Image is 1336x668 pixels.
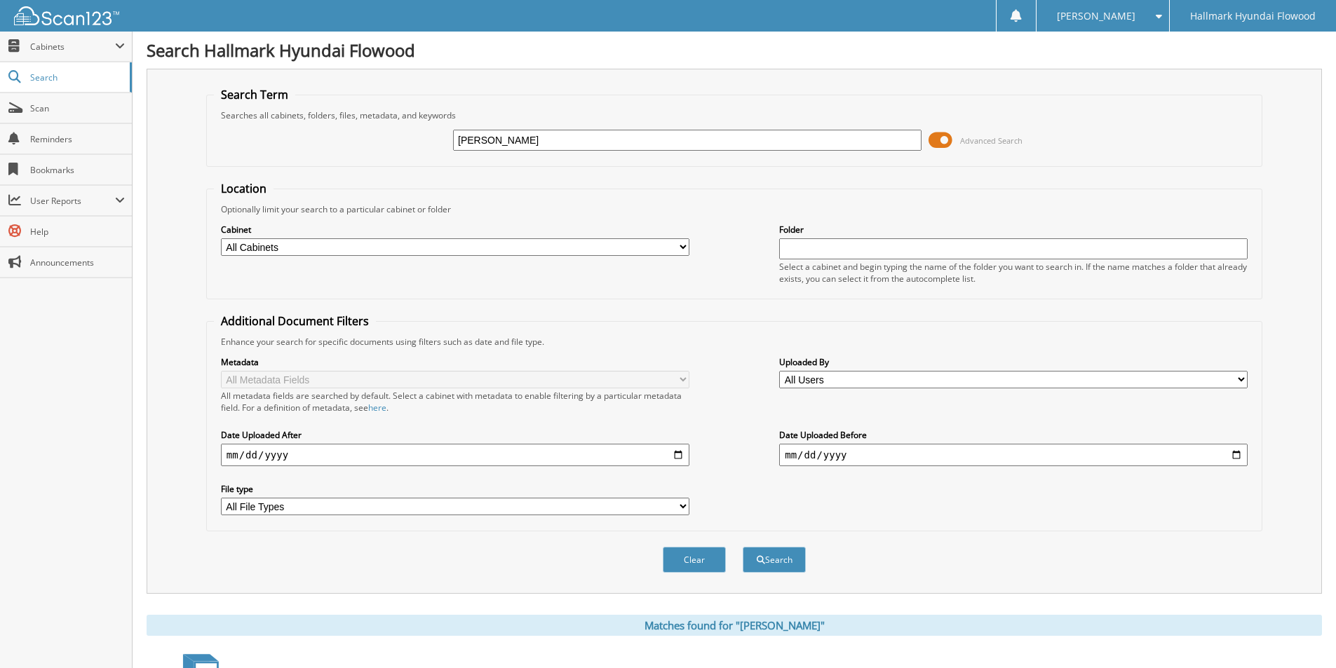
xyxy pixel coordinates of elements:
[214,181,274,196] legend: Location
[214,203,1255,215] div: Optionally limit your search to a particular cabinet or folder
[779,444,1248,466] input: end
[960,135,1023,146] span: Advanced Search
[779,356,1248,368] label: Uploaded By
[147,39,1322,62] h1: Search Hallmark Hyundai Flowood
[30,226,125,238] span: Help
[779,429,1248,441] label: Date Uploaded Before
[221,224,689,236] label: Cabinet
[221,429,689,441] label: Date Uploaded After
[743,547,806,573] button: Search
[368,402,386,414] a: here
[147,615,1322,636] div: Matches found for "[PERSON_NAME]"
[214,109,1255,121] div: Searches all cabinets, folders, files, metadata, and keywords
[779,224,1248,236] label: Folder
[30,133,125,145] span: Reminders
[30,71,123,83] span: Search
[221,444,689,466] input: start
[30,164,125,176] span: Bookmarks
[30,102,125,114] span: Scan
[214,336,1255,348] div: Enhance your search for specific documents using filters such as date and file type.
[14,6,119,25] img: scan123-logo-white.svg
[1190,12,1316,20] span: Hallmark Hyundai Flowood
[30,195,115,207] span: User Reports
[221,483,689,495] label: File type
[779,261,1248,285] div: Select a cabinet and begin typing the name of the folder you want to search in. If the name match...
[221,390,689,414] div: All metadata fields are searched by default. Select a cabinet with metadata to enable filtering b...
[214,87,295,102] legend: Search Term
[30,41,115,53] span: Cabinets
[1057,12,1135,20] span: [PERSON_NAME]
[663,547,726,573] button: Clear
[30,257,125,268] span: Announcements
[221,356,689,368] label: Metadata
[214,313,376,329] legend: Additional Document Filters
